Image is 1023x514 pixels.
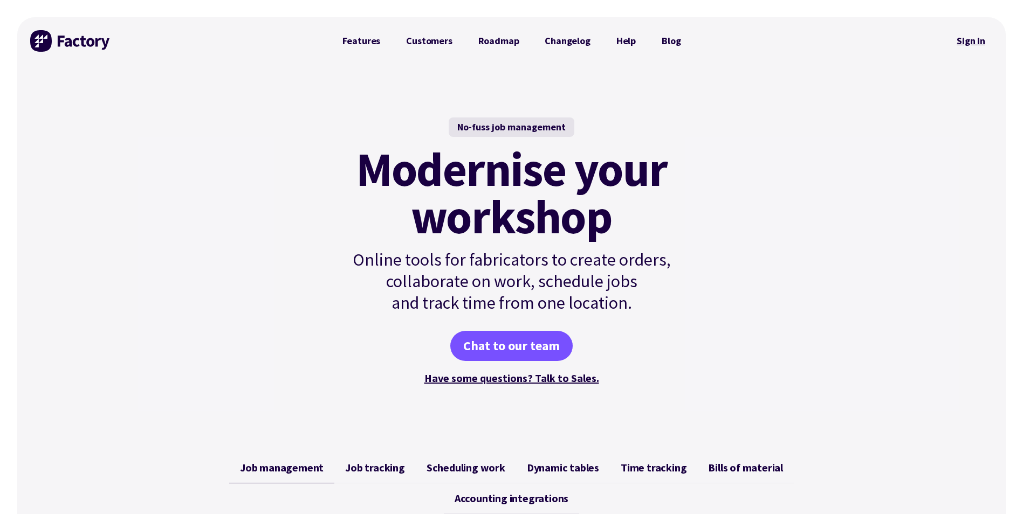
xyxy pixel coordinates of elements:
span: Job tracking [345,461,405,474]
a: Changelog [532,30,603,52]
a: Sign in [949,29,993,53]
div: No-fuss job management [449,117,574,137]
a: Roadmap [465,30,532,52]
a: Have some questions? Talk to Sales. [424,371,599,385]
a: Features [329,30,394,52]
a: Chat to our team [450,331,573,361]
mark: Modernise your workshop [356,145,667,240]
nav: Primary Navigation [329,30,694,52]
img: Factory [30,30,111,52]
span: Job management [240,461,324,474]
nav: Secondary Navigation [949,29,993,53]
iframe: Chat Widget [843,398,1023,514]
span: Accounting integrations [455,492,568,505]
a: Customers [393,30,465,52]
span: Bills of material [708,461,783,474]
span: Dynamic tables [527,461,599,474]
span: Time tracking [621,461,686,474]
a: Help [603,30,649,52]
span: Scheduling work [427,461,505,474]
p: Online tools for fabricators to create orders, collaborate on work, schedule jobs and track time ... [329,249,694,314]
a: Blog [649,30,694,52]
